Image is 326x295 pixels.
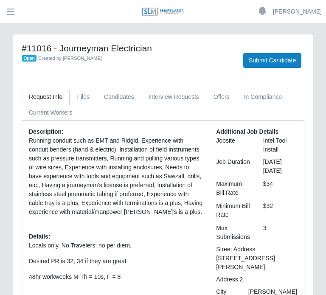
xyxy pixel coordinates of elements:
[237,89,289,105] a: In Compliance
[257,202,304,219] div: $32
[141,89,206,105] a: Interview Requests
[70,89,97,105] a: Files
[29,136,203,216] p: Running conduit such as EMT and Ridgid, Experience with conduit benders (hand & electric), Instal...
[97,89,141,105] a: Candidates
[29,241,203,250] p: Locals only. No Travelers; no per diem.
[38,56,102,61] span: Created by [PERSON_NAME]
[257,157,304,175] div: [DATE] - [DATE]
[210,202,256,219] div: Minimum Bill Rate
[22,104,79,121] a: Current Workers
[210,136,256,154] div: Jobsite
[29,257,203,266] p: Desired PR is 32; 34 if they are great.
[273,7,322,16] a: [PERSON_NAME]
[142,7,184,17] img: SLM Logo
[210,275,256,284] div: Address 2
[257,224,304,242] div: 3
[210,224,256,242] div: Max Submissions
[210,180,256,197] div: Maximum Bill Rate
[257,180,304,197] div: $34
[29,233,51,240] b: Details:
[206,89,237,105] a: Offers
[22,55,37,62] span: Open
[210,254,304,272] div: [STREET_ADDRESS][PERSON_NAME]
[29,273,203,281] p: 48hr workweeks M-Th = 10s, F = 8
[210,157,256,175] div: Job Duration
[210,245,304,254] div: Street Address
[22,43,230,53] h4: #11016 - Journeyman Electrician
[257,136,304,154] div: Intel Tool Install
[216,128,278,135] b: Additional Job Details
[243,53,301,68] button: Submit Candidate
[22,89,70,105] a: Request Info
[29,128,64,135] b: Description:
